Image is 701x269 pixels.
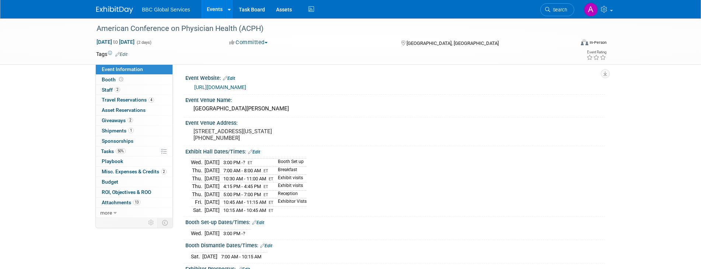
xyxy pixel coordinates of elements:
[96,75,172,85] a: Booth
[584,3,598,17] img: Alex Corrigan
[94,22,563,35] div: American Conference on Physician Health (ACPH)
[193,128,352,141] pre: [STREET_ADDRESS][US_STATE] [PHONE_NUMBER]
[145,218,158,227] td: Personalize Event Tab Strip
[205,190,220,198] td: [DATE]
[191,174,205,183] td: Thu.
[102,66,143,72] span: Event Information
[102,179,118,185] span: Budget
[194,84,246,90] a: [URL][DOMAIN_NAME]
[223,199,266,205] span: 10:45 AM - 11:15 AM
[158,218,173,227] td: Toggle Event Tabs
[191,183,205,191] td: Thu.
[96,126,172,136] a: Shipments1
[273,183,307,191] td: Exhibit visits
[102,138,133,144] span: Sponsorships
[273,159,307,167] td: Booth Set up
[96,156,172,166] a: Playbook
[96,198,172,208] a: Attachments13
[112,39,119,45] span: to
[223,192,261,197] span: 5:00 PM - 7:00 PM
[205,183,220,191] td: [DATE]
[102,199,140,205] span: Attachments
[243,231,245,236] span: ?
[205,206,220,214] td: [DATE]
[269,177,273,181] span: ET
[102,107,146,113] span: Asset Reservations
[96,6,133,14] img: ExhibitDay
[205,229,220,237] td: [DATE]
[185,72,605,82] div: Event Website:
[185,146,605,156] div: Exhibit Hall Dates/Times:
[540,3,574,16] a: Search
[185,240,605,249] div: Booth Dismantle Dates/Times:
[223,176,266,181] span: 10:30 AM - 11:00 AM
[128,128,134,133] span: 1
[586,50,606,54] div: Event Rating
[96,136,172,146] a: Sponsorships
[185,217,605,226] div: Booth Set-up Dates/Times:
[223,184,261,189] span: 4:15 PM - 4:45 PM
[223,231,245,236] span: 3:00 PM -
[223,160,246,165] span: 3:00 PM -
[102,189,151,195] span: ROI, Objectives & ROO
[161,169,167,174] span: 2
[273,190,307,198] td: Reception
[101,148,126,154] span: Tasks
[589,40,607,45] div: In-Person
[102,97,154,103] span: Travel Reservations
[191,253,202,261] td: Sat.
[407,40,499,46] span: [GEOGRAPHIC_DATA], [GEOGRAPHIC_DATA]
[191,103,599,114] div: [GEOGRAPHIC_DATA][PERSON_NAME]
[102,169,167,174] span: Misc. Expenses & Credits
[205,159,220,167] td: [DATE]
[115,87,120,92] span: 2
[149,97,154,103] span: 4
[269,200,273,205] span: ET
[100,210,112,216] span: more
[102,87,120,93] span: Staff
[191,159,205,167] td: Wed.
[96,177,172,187] a: Budget
[202,253,217,261] td: [DATE]
[116,148,126,154] span: 50%
[102,117,133,123] span: Giveaways
[243,160,245,165] span: ?
[252,220,264,225] a: Edit
[128,117,133,123] span: 2
[260,243,272,248] a: Edit
[205,167,220,175] td: [DATE]
[142,7,190,13] span: BBC Global Services
[269,208,273,213] span: ET
[205,198,220,206] td: [DATE]
[102,77,125,82] span: Booth
[191,229,205,237] td: Wed.
[273,174,307,183] td: Exhibit visits
[133,199,140,205] span: 13
[96,105,172,115] a: Asset Reservations
[221,254,261,259] span: 7:00 AM - 10:15 AM
[191,198,205,206] td: Fri.
[96,95,172,105] a: Travel Reservations4
[581,39,588,45] img: Format-Inperson.png
[96,208,172,218] a: more
[191,167,205,175] td: Thu.
[96,146,172,156] a: Tasks50%
[264,169,268,173] span: ET
[550,7,567,13] span: Search
[191,190,205,198] td: Thu.
[531,38,607,49] div: Event Format
[115,52,128,57] a: Edit
[96,187,172,197] a: ROI, Objectives & ROO
[102,158,123,164] span: Playbook
[273,167,307,175] td: Breakfast
[264,184,268,189] span: ET
[191,206,205,214] td: Sat.
[96,167,172,177] a: Misc. Expenses & Credits2
[264,192,268,197] span: ET
[96,116,172,125] a: Giveaways2
[96,39,135,45] span: [DATE] [DATE]
[273,198,307,206] td: Exhibitor Vists
[248,149,260,155] a: Edit
[223,76,235,81] a: Edit
[185,117,605,127] div: Event Venue Address:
